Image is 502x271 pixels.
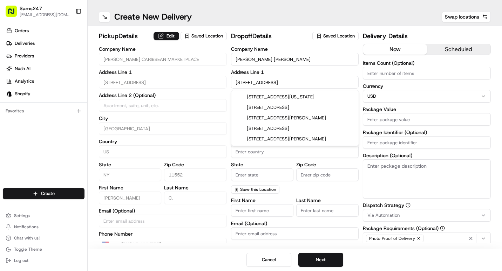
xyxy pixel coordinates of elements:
[20,12,70,18] span: [EMAIL_ADDRESS][DOMAIN_NAME]
[99,93,227,98] label: Address Line 2 (Optional)
[20,5,42,12] button: Sams247
[99,76,227,89] input: Enter address
[164,168,226,181] input: Enter zip code
[99,231,227,236] label: Phone Number
[363,209,491,222] button: Via Automation
[363,130,491,135] label: Package Identifier (Optional)
[181,31,227,41] button: Saved Location
[15,65,30,72] span: Nash AI
[7,7,21,21] img: Nash
[3,244,84,254] button: Toggle Theme
[99,47,227,51] label: Company Name
[363,107,491,112] label: Package Value
[99,145,227,158] input: Enter country
[14,224,39,230] span: Notifications
[15,78,34,84] span: Analytics
[99,185,161,190] label: First Name
[231,227,359,240] input: Enter email address
[3,211,84,221] button: Settings
[363,226,491,231] label: Package Requirements (Optional)
[3,256,84,265] button: Log out
[3,76,87,87] a: Analytics
[231,76,359,89] input: Enter address
[99,122,227,135] input: Enter city
[3,222,84,232] button: Notifications
[14,213,30,218] span: Settings
[66,157,113,164] span: API Documentation
[154,32,179,40] button: Edit
[3,25,87,36] a: Orders
[32,67,115,74] div: Start new chat
[99,139,227,144] label: Country
[363,61,491,65] label: Items Count (Optional)
[296,162,359,167] label: Zip Code
[3,38,87,49] a: Deliveries
[117,238,227,250] input: Enter phone number
[14,235,40,241] span: Chat with us!
[363,153,491,158] label: Description (Optional)
[14,258,28,263] span: Log out
[59,157,65,163] div: 💻
[114,11,192,22] h1: Create New Delivery
[99,99,227,112] input: Apartment, suite, unit, etc.
[231,70,359,75] label: Address Line 1
[18,45,116,53] input: Clear
[22,109,57,114] span: [PERSON_NAME]
[56,154,115,166] a: 💻API Documentation
[22,127,57,133] span: [PERSON_NAME]
[231,47,359,51] label: Company Name
[164,192,226,204] input: Enter last name
[3,188,84,199] button: Create
[233,102,357,113] div: [STREET_ADDRESS]
[99,116,227,121] label: City
[6,91,12,97] img: Shopify logo
[233,92,357,102] div: [STREET_ADDRESS][US_STATE]
[298,253,343,267] button: Next
[363,232,491,245] button: Photo Proof of Delivery
[99,31,149,41] h2: pickup Details
[15,28,29,34] span: Orders
[296,204,359,217] input: Enter last name
[164,162,226,167] label: Zip Code
[15,53,34,59] span: Providers
[58,127,61,133] span: •
[109,90,128,98] button: See all
[363,203,491,208] label: Dispatch Strategy
[296,198,359,203] label: Last Name
[312,31,359,41] button: Saved Location
[363,113,491,126] input: Enter package value
[99,53,227,65] input: Enter company name
[7,121,18,132] img: Asif Zaman Khan
[7,91,47,97] div: Past conversations
[440,226,445,231] button: Package Requirements (Optional)
[62,127,76,133] span: [DATE]
[41,190,55,197] span: Create
[231,204,293,217] input: Enter first name
[363,44,427,55] button: now
[233,113,357,123] div: [STREET_ADDRESS][PERSON_NAME]
[3,105,84,117] div: Favorites
[7,157,13,163] div: 📗
[3,233,84,243] button: Chat with us!
[99,168,161,181] input: Enter state
[3,3,73,20] button: Sams247[EMAIL_ADDRESS][DOMAIN_NAME]
[233,134,357,144] div: [STREET_ADDRESS][PERSON_NAME]
[99,192,161,204] input: Enter first name
[119,69,128,77] button: Start new chat
[367,212,400,218] span: Via Automation
[231,168,293,181] input: Enter state
[231,221,359,226] label: Email (Optional)
[164,185,226,190] label: Last Name
[15,91,30,97] span: Shopify
[231,145,359,158] input: Enter country
[323,33,355,39] span: Saved Location
[369,236,415,241] span: Photo Proof of Delivery
[231,162,293,167] label: State
[14,246,42,252] span: Toggle Theme
[191,33,223,39] span: Saved Location
[406,203,411,208] button: Dispatch Strategy
[231,90,359,146] div: Suggestions
[14,128,20,133] img: 1736555255976-a54dd68f-1ca7-489b-9aae-adbdc363a1c4
[240,187,276,192] span: Save this Location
